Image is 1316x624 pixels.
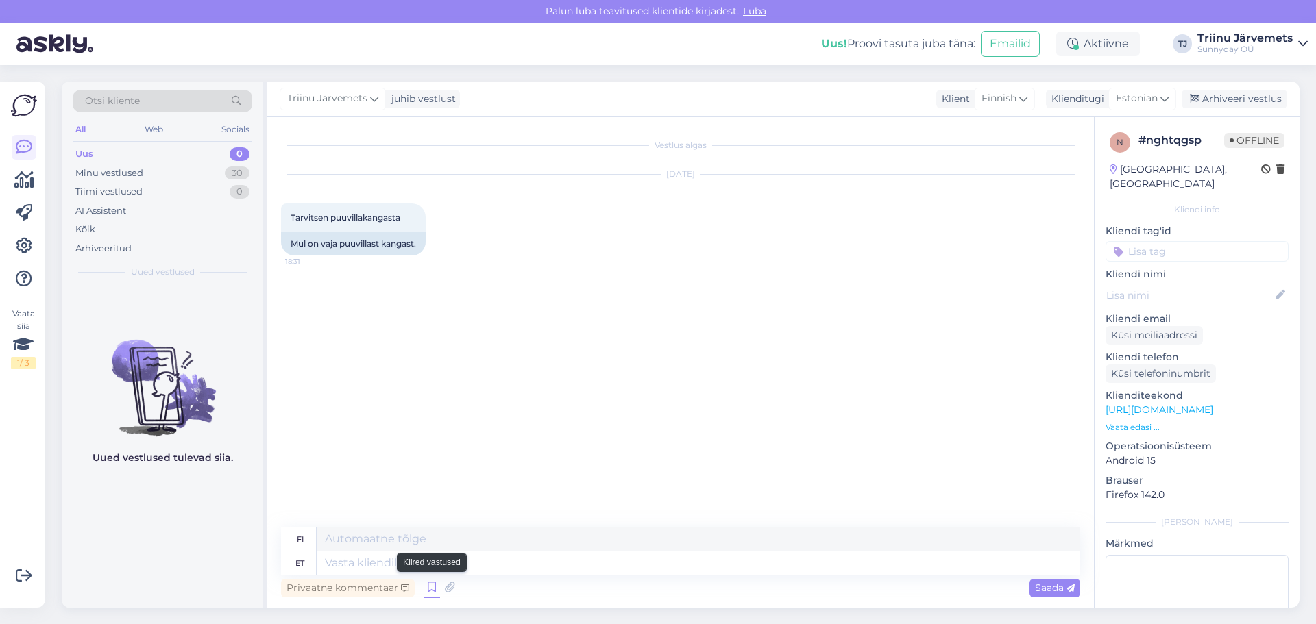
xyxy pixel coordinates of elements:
div: TJ [1173,34,1192,53]
div: fi [297,527,304,551]
div: All [73,121,88,138]
p: Firefox 142.0 [1106,488,1289,502]
p: Vaata edasi ... [1106,421,1289,434]
div: et [295,551,304,575]
span: n [1117,137,1123,147]
span: Saada [1035,582,1075,594]
div: 1 / 3 [11,357,36,369]
span: Uued vestlused [131,266,195,278]
div: # nghtqgsp [1138,132,1224,149]
div: 0 [230,147,249,161]
p: Kliendi email [1106,312,1289,326]
div: Arhiveeri vestlus [1182,90,1287,108]
div: Klient [936,92,970,106]
small: Kiired vastused [403,556,461,569]
div: Arhiveeritud [75,242,132,255]
div: Privaatne kommentaar [281,579,415,597]
div: Vestlus algas [281,139,1080,151]
div: AI Assistent [75,204,126,218]
span: Offline [1224,133,1284,148]
input: Lisa tag [1106,241,1289,262]
div: Klienditugi [1046,92,1104,106]
div: juhib vestlust [386,92,456,106]
div: Socials [219,121,252,138]
div: Aktiivne [1056,32,1140,56]
span: Tarvitsen puuvillakangasta [291,212,400,223]
a: Triinu JärvemetsSunnyday OÜ [1197,33,1308,55]
div: Triinu Järvemets [1197,33,1293,44]
div: 0 [230,185,249,199]
p: Märkmed [1106,536,1289,551]
b: Uus! [821,37,847,50]
img: No chats [62,315,263,438]
div: [PERSON_NAME] [1106,516,1289,528]
div: Küsi telefoninumbrit [1106,364,1216,383]
p: Operatsioonisüsteem [1106,439,1289,453]
input: Lisa nimi [1106,288,1273,303]
span: Triinu Järvemets [287,91,367,106]
span: Finnish [982,91,1016,106]
p: Uued vestlused tulevad siia. [93,451,233,465]
img: Askly Logo [11,92,37,118]
div: [GEOGRAPHIC_DATA], [GEOGRAPHIC_DATA] [1110,162,1261,191]
p: Klienditeekond [1106,388,1289,403]
div: Kliendi info [1106,203,1289,216]
div: Web [142,121,166,138]
div: Uus [75,147,93,161]
div: Tiimi vestlused [75,185,143,199]
div: Proovi tasuta juba täna: [821,36,975,52]
span: Luba [739,5,770,17]
div: [DATE] [281,168,1080,180]
span: Otsi kliente [85,94,140,108]
div: Küsi meiliaadressi [1106,326,1203,345]
div: Kõik [75,223,95,236]
p: Kliendi tag'id [1106,224,1289,238]
div: Minu vestlused [75,166,143,180]
div: Mul on vaja puuvillast kangast. [281,232,426,255]
a: [URL][DOMAIN_NAME] [1106,403,1213,416]
div: Vaata siia [11,308,36,369]
p: Kliendi nimi [1106,267,1289,282]
span: Estonian [1116,91,1158,106]
button: Emailid [981,31,1040,57]
p: Brauser [1106,473,1289,488]
p: Android 15 [1106,453,1289,468]
div: Sunnyday OÜ [1197,44,1293,55]
p: Kliendi telefon [1106,350,1289,364]
div: 30 [225,166,249,180]
span: 18:31 [285,256,337,266]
